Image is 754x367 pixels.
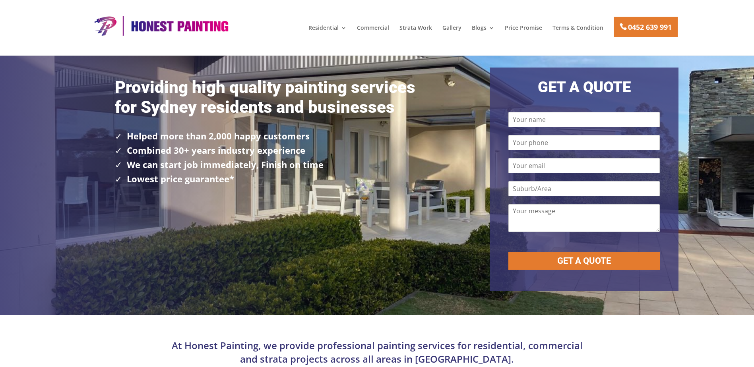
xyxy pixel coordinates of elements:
p: At Honest Painting, we provide professional painting services for residential, commercial and str... [163,339,592,365]
strong: Combined 30+ years industry experience [127,144,305,156]
a: Terms & Condition [552,25,603,39]
a: Strata Work [399,25,432,39]
input: Your phone [508,135,659,150]
a: Gallery [442,25,461,39]
a: Residential [308,25,347,39]
a: Commercial [357,25,389,39]
img: Honest Painting [89,15,232,37]
input: Suburb/Area [508,181,659,196]
h2: GET A QUOTE [490,79,679,99]
a: Blogs [472,25,494,39]
a: 0452 639 991 [614,17,678,37]
h1: Providing high quality painting services for Sydney residents and businesses [115,77,432,122]
button: GET A QUOTE [508,252,659,270]
a: Price Promise [505,25,542,39]
strong: Helped more than 2,000 happy customers [127,130,310,142]
input: Your email [508,158,659,173]
strong: Lowest price guarantee* [127,173,234,185]
input: Your name [508,112,659,127]
strong: We can start job immediately, Finish on time [127,158,324,170]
